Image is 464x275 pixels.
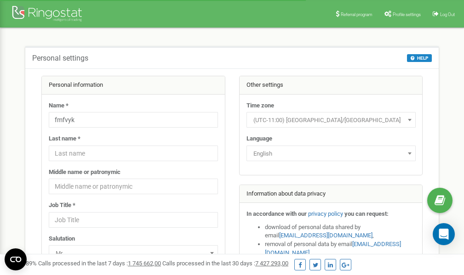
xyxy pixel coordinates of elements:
[265,223,416,240] li: download of personal data shared by email ,
[246,101,274,110] label: Time zone
[42,76,225,95] div: Personal information
[32,54,88,62] h5: Personal settings
[255,260,288,267] u: 7 427 293,00
[250,147,412,160] span: English
[49,212,218,228] input: Job Title
[49,101,69,110] label: Name *
[49,112,218,128] input: Name
[246,112,416,128] span: (UTC-11:00) Pacific/Midway
[49,146,218,161] input: Last name
[49,168,120,177] label: Middle name or patronymic
[250,114,412,127] span: (UTC-11:00) Pacific/Midway
[49,201,75,210] label: Job Title *
[5,248,27,270] button: Open CMP widget
[407,54,432,62] button: HELP
[341,12,372,17] span: Referral program
[240,185,423,203] div: Information about data privacy
[344,210,389,217] strong: you can request:
[128,260,161,267] u: 1 745 662,00
[265,240,416,257] li: removal of personal data by email ,
[162,260,288,267] span: Calls processed in the last 30 days :
[246,146,416,161] span: English
[38,260,161,267] span: Calls processed in the last 7 days :
[440,12,455,17] span: Log Out
[246,210,307,217] strong: In accordance with our
[49,135,80,143] label: Last name *
[49,245,218,261] span: Mr.
[52,247,215,260] span: Mr.
[308,210,343,217] a: privacy policy
[279,232,372,239] a: [EMAIL_ADDRESS][DOMAIN_NAME]
[393,12,421,17] span: Profile settings
[49,179,218,194] input: Middle name or patronymic
[246,135,272,143] label: Language
[433,223,455,245] div: Open Intercom Messenger
[49,235,75,243] label: Salutation
[240,76,423,95] div: Other settings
